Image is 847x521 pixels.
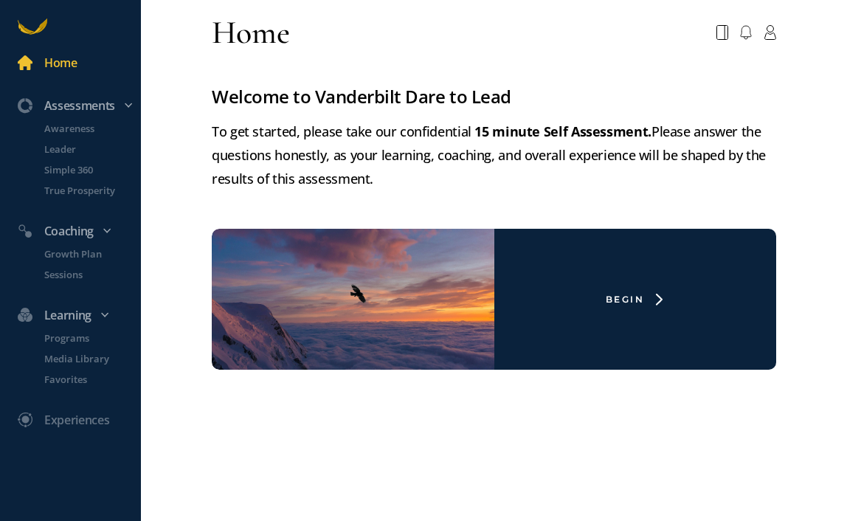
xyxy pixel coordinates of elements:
[44,410,109,429] div: Experiences
[27,162,141,177] a: Simple 360
[44,246,138,261] p: Growth Plan
[9,221,147,241] div: Coaching
[9,96,147,115] div: Assessments
[27,246,141,261] a: Growth Plan
[474,123,651,140] strong: 15 minute Self Assessment.
[44,351,138,366] p: Media Library
[27,331,141,345] a: Programs
[44,142,138,156] p: Leader
[44,53,77,72] div: Home
[212,12,290,53] div: Home
[27,372,141,387] a: Favorites
[212,83,776,111] div: Welcome to Vanderbilt Dare to Lead
[9,306,147,325] div: Learning
[27,142,141,156] a: Leader
[44,183,138,198] p: True Prosperity
[44,267,138,282] p: Sessions
[212,120,776,190] div: To get started, please take our confidential Please answer the questions honestly, as your learni...
[27,183,141,198] a: True Prosperity
[212,229,494,370] img: freePlanWithoutSurvey.png
[606,294,644,306] div: Begin
[27,267,141,282] a: Sessions
[44,331,138,345] p: Programs
[44,162,138,177] p: Simple 360
[44,372,138,387] p: Favorites
[44,121,138,136] p: Awareness
[27,351,141,366] a: Media Library
[203,229,785,370] a: Begin
[27,121,141,136] a: Awareness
